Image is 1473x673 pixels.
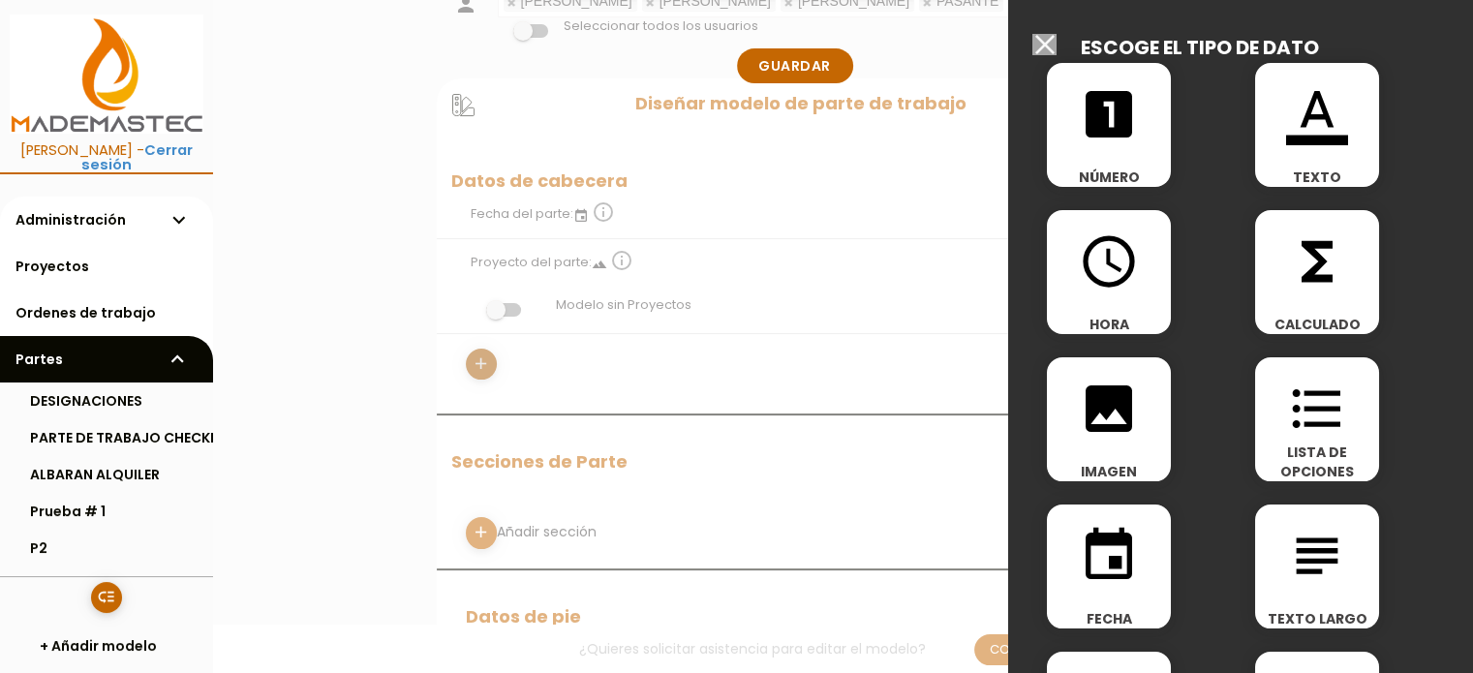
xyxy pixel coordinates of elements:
[1078,83,1140,145] i: looks_one
[1047,609,1171,628] span: FECHA
[1255,609,1379,628] span: TEXTO LARGO
[1255,168,1379,187] span: TEXTO
[1047,168,1171,187] span: NÚMERO
[1078,230,1140,292] i: access_time
[1286,378,1348,440] i: format_list_bulleted
[1286,83,1348,145] i: format_color_text
[1078,378,1140,440] i: image
[1255,443,1379,481] span: LISTA DE OPCIONES
[1286,525,1348,587] i: subject
[1047,315,1171,334] span: HORA
[1255,315,1379,334] span: CALCULADO
[1078,525,1140,587] i: event
[1047,462,1171,481] span: IMAGEN
[1081,37,1319,58] h2: ESCOGE EL TIPO DE DATO
[1286,230,1348,292] i: functions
